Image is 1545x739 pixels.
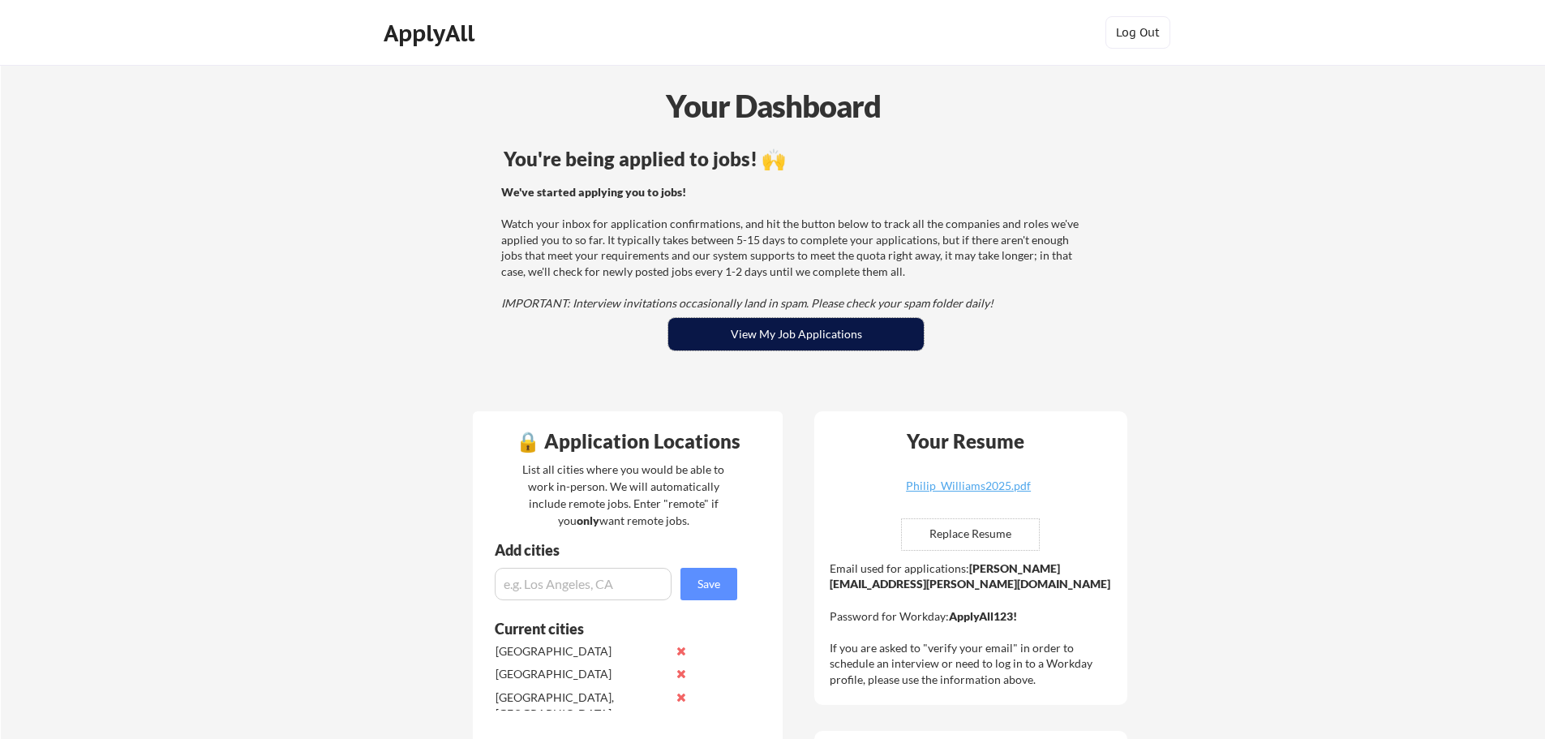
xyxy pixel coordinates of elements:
a: Philip_Williams2025.pdf [872,480,1065,505]
button: View My Job Applications [668,318,924,350]
div: [GEOGRAPHIC_DATA] [496,666,667,682]
div: Add cities [495,543,741,557]
div: [GEOGRAPHIC_DATA] [496,643,667,660]
strong: [PERSON_NAME][EMAIL_ADDRESS][PERSON_NAME][DOMAIN_NAME] [830,561,1110,591]
div: List all cities where you would be able to work in-person. We will automatically include remote j... [512,461,735,529]
div: Watch your inbox for application confirmations, and hit the button below to track all the compani... [501,184,1086,311]
strong: only [577,513,599,527]
div: 🔒 Application Locations [477,432,779,451]
em: IMPORTANT: Interview invitations occasionally land in spam. Please check your spam folder daily! [501,296,994,310]
div: Your Resume [885,432,1045,451]
strong: We've started applying you to jobs! [501,185,686,199]
div: ApplyAll [384,19,479,47]
div: Your Dashboard [2,83,1545,129]
div: Current cities [495,621,719,636]
div: Email used for applications: Password for Workday: If you are asked to "verify your email" in ord... [830,561,1116,688]
div: You're being applied to jobs! 🙌 [504,149,1088,169]
div: [GEOGRAPHIC_DATA], [GEOGRAPHIC_DATA] [496,690,667,721]
button: Log Out [1105,16,1170,49]
strong: ApplyAll123! [949,609,1017,623]
button: Save [680,568,737,600]
div: Philip_Williams2025.pdf [872,480,1065,492]
input: e.g. Los Angeles, CA [495,568,672,600]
